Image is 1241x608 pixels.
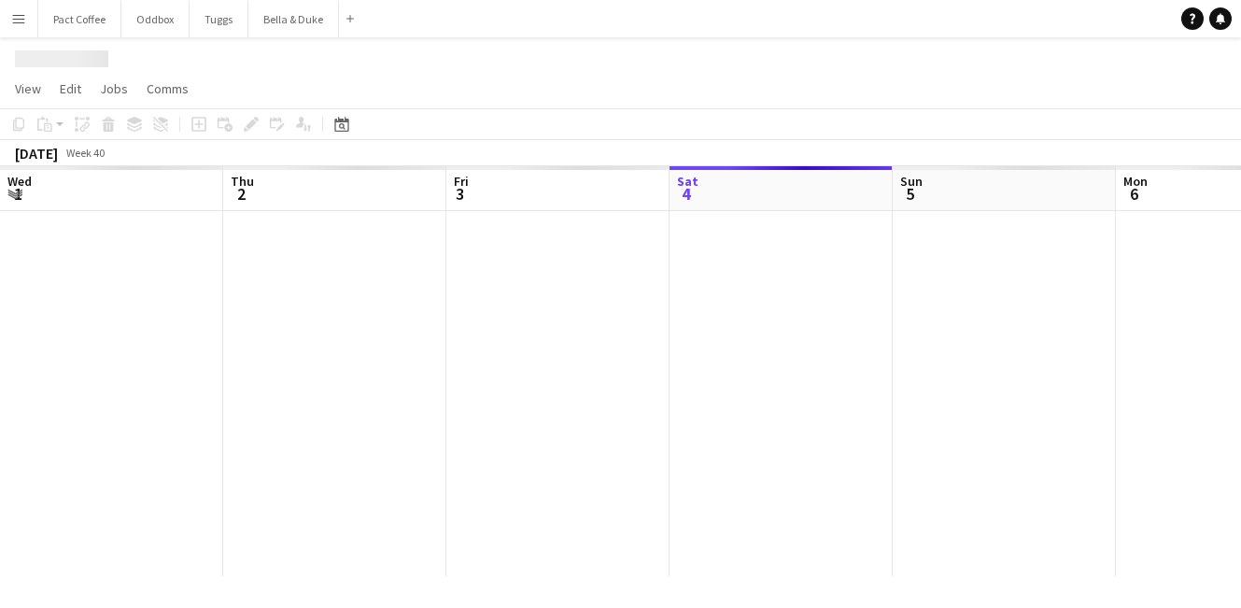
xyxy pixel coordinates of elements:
[38,1,121,37] button: Pact Coffee
[900,173,923,190] span: Sun
[147,80,189,97] span: Comms
[15,144,58,163] div: [DATE]
[15,80,41,97] span: View
[231,173,254,190] span: Thu
[228,183,254,205] span: 2
[100,80,128,97] span: Jobs
[92,77,135,101] a: Jobs
[139,77,196,101] a: Comms
[60,80,81,97] span: Edit
[5,183,32,205] span: 1
[7,77,49,101] a: View
[451,183,469,205] span: 3
[454,173,469,190] span: Fri
[190,1,248,37] button: Tuggs
[7,173,32,190] span: Wed
[121,1,190,37] button: Oddbox
[677,173,698,190] span: Sat
[1121,183,1148,205] span: 6
[62,146,108,160] span: Week 40
[52,77,89,101] a: Edit
[1123,173,1148,190] span: Mon
[248,1,339,37] button: Bella & Duke
[897,183,923,205] span: 5
[674,183,698,205] span: 4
